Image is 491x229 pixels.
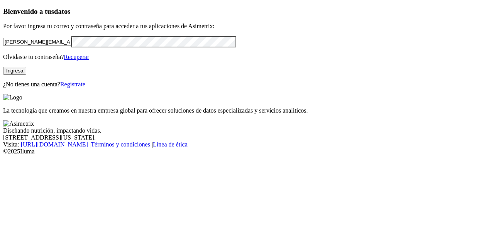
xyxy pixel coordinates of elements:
input: Tu correo [3,38,71,46]
a: Regístrate [60,81,85,88]
img: Logo [3,94,22,101]
div: Diseñando nutrición, impactando vidas. [3,127,488,134]
a: Línea de ética [153,141,188,148]
a: Recuperar [64,54,89,60]
span: datos [54,7,71,15]
p: La tecnología que creamos en nuestra empresa global para ofrecer soluciones de datos especializad... [3,107,488,114]
div: Visita : | | [3,141,488,148]
p: Olvidaste tu contraseña? [3,54,488,61]
div: [STREET_ADDRESS][US_STATE]. [3,134,488,141]
p: ¿No tienes una cuenta? [3,81,488,88]
img: Asimetrix [3,120,34,127]
a: Términos y condiciones [91,141,150,148]
div: © 2025 Iluma [3,148,488,155]
button: Ingresa [3,67,26,75]
a: [URL][DOMAIN_NAME] [21,141,88,148]
h3: Bienvenido a tus [3,7,488,16]
p: Por favor ingresa tu correo y contraseña para acceder a tus aplicaciones de Asimetrix: [3,23,488,30]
